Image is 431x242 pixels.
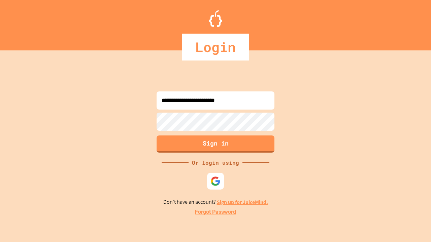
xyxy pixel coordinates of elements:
img: google-icon.svg [210,176,221,186]
a: Forgot Password [195,208,236,216]
div: Or login using [189,159,242,167]
div: Login [182,34,249,61]
a: Sign up for JuiceMind. [217,199,268,206]
button: Sign in [157,135,274,153]
img: Logo.svg [209,10,222,27]
p: Don't have an account? [163,198,268,206]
